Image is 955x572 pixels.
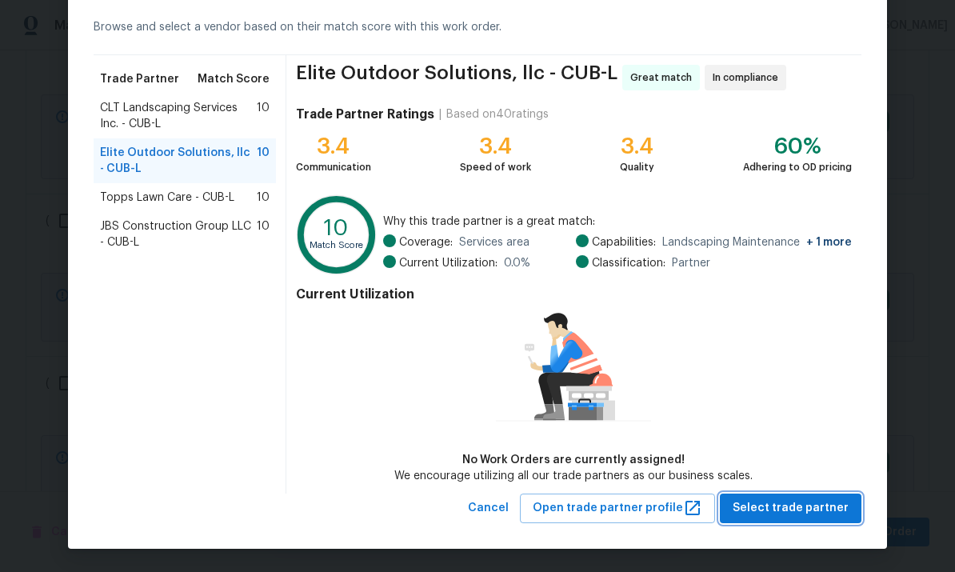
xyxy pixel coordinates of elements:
span: 10 [257,190,270,206]
span: Open trade partner profile [533,498,702,518]
div: Speed of work [460,159,531,175]
text: 10 [324,217,349,239]
span: 0.0 % [504,255,530,271]
h4: Current Utilization [296,286,852,302]
span: Elite Outdoor Solutions, llc - CUB-L [100,145,257,177]
div: 3.4 [296,138,371,154]
span: Elite Outdoor Solutions, llc - CUB-L [296,65,617,90]
div: 60% [743,138,852,154]
span: JBS Construction Group LLC - CUB-L [100,218,257,250]
span: 10 [257,218,270,250]
span: Coverage: [399,234,453,250]
button: Cancel [462,494,515,523]
button: Select trade partner [720,494,861,523]
div: Quality [620,159,654,175]
div: 3.4 [460,138,531,154]
div: | [434,106,446,122]
span: Great match [630,70,698,86]
span: Current Utilization: [399,255,497,271]
span: Classification: [592,255,665,271]
div: Adhering to OD pricing [743,159,852,175]
button: Open trade partner profile [520,494,715,523]
div: We encourage utilizing all our trade partners as our business scales. [394,468,753,484]
div: 3.4 [620,138,654,154]
div: Communication [296,159,371,175]
span: Select trade partner [733,498,849,518]
span: Services area [459,234,529,250]
span: In compliance [713,70,785,86]
span: CLT Landscaping Services Inc. - CUB-L [100,100,257,132]
h4: Trade Partner Ratings [296,106,434,122]
div: No Work Orders are currently assigned! [394,452,753,468]
text: Match Score [310,241,363,250]
span: Landscaping Maintenance [662,234,852,250]
span: Cancel [468,498,509,518]
span: 10 [257,100,270,132]
span: Capabilities: [592,234,656,250]
span: Match Score [198,71,270,87]
span: + 1 more [806,237,852,248]
span: Topps Lawn Care - CUB-L [100,190,234,206]
span: Trade Partner [100,71,179,87]
span: Partner [672,255,710,271]
div: Based on 40 ratings [446,106,549,122]
span: Why this trade partner is a great match: [383,214,852,230]
span: 10 [257,145,270,177]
